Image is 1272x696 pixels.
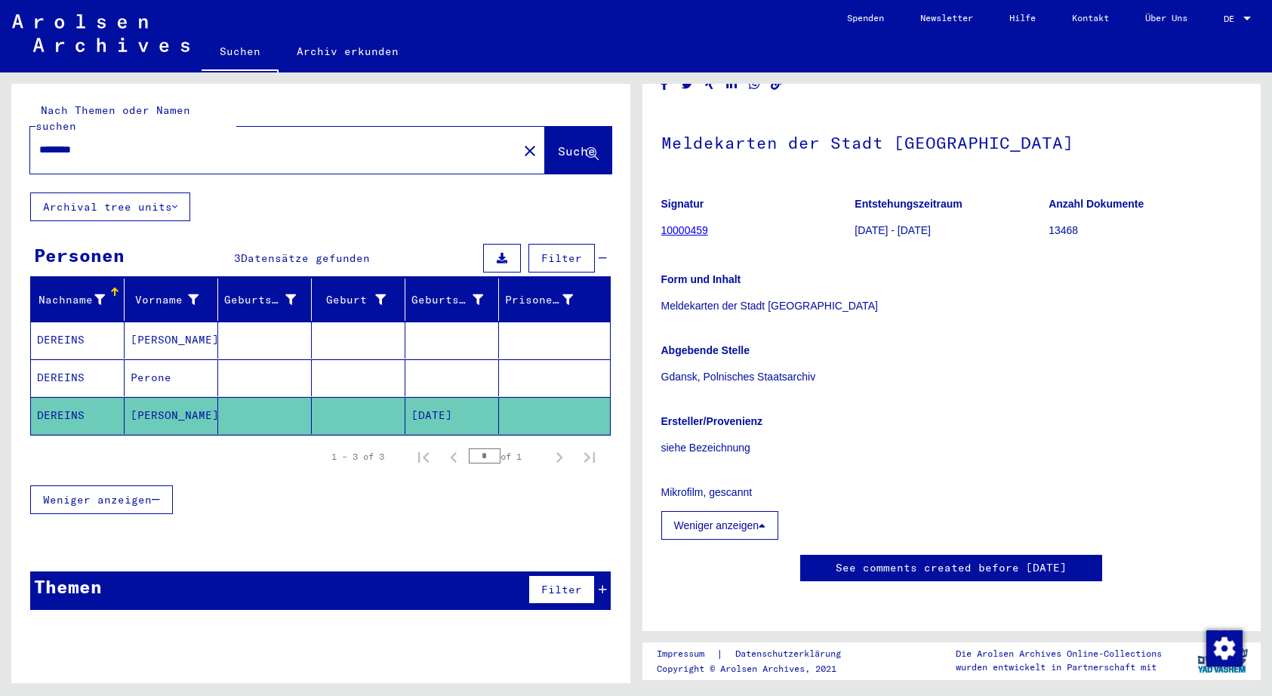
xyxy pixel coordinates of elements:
[234,251,241,265] span: 3
[1194,642,1251,679] img: yv_logo.png
[30,192,190,221] button: Archival tree units
[241,251,370,265] span: Datensätze gefunden
[469,449,544,463] div: of 1
[131,288,217,312] div: Vorname
[499,279,610,321] mat-header-cell: Prisoner #
[34,573,102,600] div: Themen
[574,442,605,472] button: Last page
[747,75,762,94] button: Share on WhatsApp
[31,279,125,321] mat-header-cell: Nachname
[661,485,1243,500] p: Mikrofilm, gescannt
[661,298,1243,314] p: Meldekarten der Stadt [GEOGRAPHIC_DATA]
[224,292,296,308] div: Geburtsname
[1206,630,1243,667] img: Zustimmung ändern
[528,575,595,604] button: Filter
[1224,14,1240,24] span: DE
[661,224,708,236] a: 10000459
[855,223,1048,239] p: [DATE] - [DATE]
[661,511,779,540] button: Weniger anzeigen
[37,292,105,308] div: Nachname
[657,646,716,662] a: Impressum
[702,75,718,94] button: Share on Xing
[43,493,152,507] span: Weniger anzeigen
[836,560,1067,576] a: See comments created before [DATE]
[35,103,190,133] mat-label: Nach Themen oder Namen suchen
[125,397,218,434] mat-cell: [PERSON_NAME]
[405,397,499,434] mat-cell: [DATE]
[657,75,673,94] button: Share on Facebook
[30,485,173,514] button: Weniger anzeigen
[661,108,1243,174] h1: Meldekarten der Stadt [GEOGRAPHIC_DATA]
[31,359,125,396] mat-cell: DEREINS
[312,279,405,321] mat-header-cell: Geburt‏
[661,273,741,285] b: Form und Inhalt
[956,661,1162,674] p: wurden entwickelt in Partnerschaft mit
[279,33,417,69] a: Archiv erkunden
[661,440,1243,456] p: siehe Bezeichnung
[541,583,582,596] span: Filter
[528,244,595,273] button: Filter
[558,143,596,159] span: Suche
[224,288,315,312] div: Geburtsname
[125,359,218,396] mat-cell: Perone
[505,288,592,312] div: Prisoner #
[661,369,1243,385] p: Gdansk, Polnisches Staatsarchiv
[408,442,439,472] button: First page
[34,242,125,269] div: Personen
[331,450,384,463] div: 1 – 3 of 3
[31,322,125,359] mat-cell: DEREINS
[657,662,859,676] p: Copyright © Arolsen Archives, 2021
[661,198,704,210] b: Signatur
[661,415,763,427] b: Ersteller/Provenienz
[661,344,750,356] b: Abgebende Stelle
[541,251,582,265] span: Filter
[411,288,502,312] div: Geburtsdatum
[855,198,962,210] b: Entstehungszeitraum
[505,292,573,308] div: Prisoner #
[202,33,279,72] a: Suchen
[131,292,199,308] div: Vorname
[956,647,1162,661] p: Die Arolsen Archives Online-Collections
[657,646,859,662] div: |
[12,14,189,52] img: Arolsen_neg.svg
[218,279,312,321] mat-header-cell: Geburtsname
[1049,198,1144,210] b: Anzahl Dokumente
[318,288,405,312] div: Geburt‏
[1049,223,1242,239] p: 13468
[724,75,740,94] button: Share on LinkedIn
[318,292,386,308] div: Geburt‏
[769,75,785,94] button: Copy link
[544,442,574,472] button: Next page
[439,442,469,472] button: Previous page
[31,397,125,434] mat-cell: DEREINS
[405,279,499,321] mat-header-cell: Geburtsdatum
[37,288,124,312] div: Nachname
[411,292,483,308] div: Geburtsdatum
[125,322,218,359] mat-cell: [PERSON_NAME]
[521,142,539,160] mat-icon: close
[125,279,218,321] mat-header-cell: Vorname
[515,135,545,165] button: Clear
[545,127,611,174] button: Suche
[723,646,859,662] a: Datenschutzerklärung
[679,75,695,94] button: Share on Twitter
